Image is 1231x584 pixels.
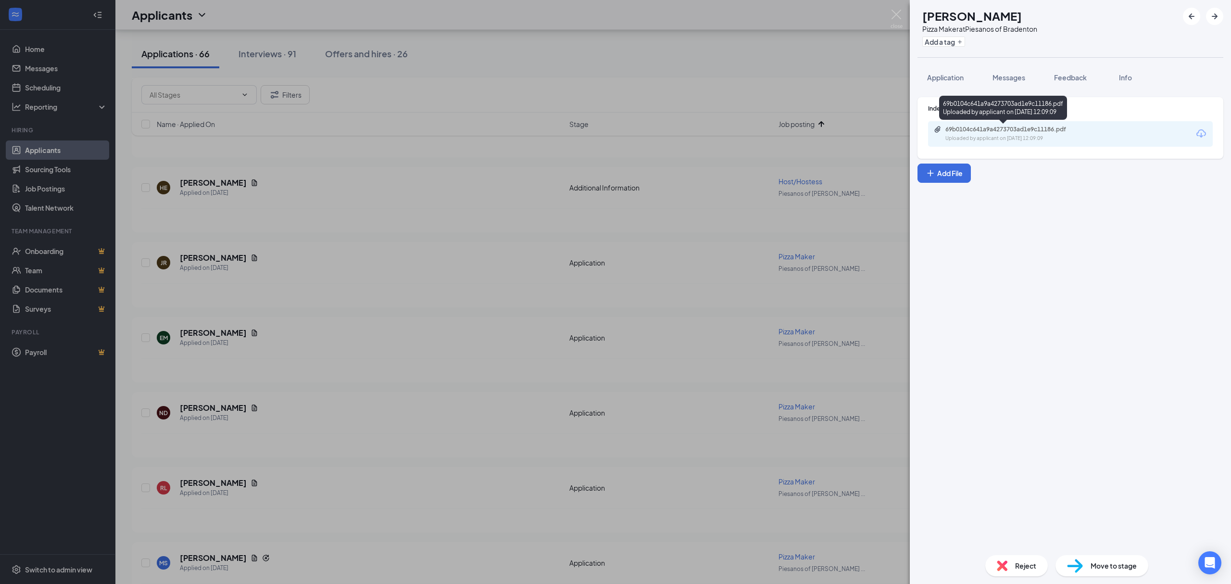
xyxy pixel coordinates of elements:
[934,126,1090,142] a: Paperclip69b0104c641a9a4273703ad1e9c11186.pdfUploaded by applicant on [DATE] 12:09:09
[1183,8,1200,25] button: ArrowLeftNew
[1195,128,1207,140] svg: Download
[1186,11,1197,22] svg: ArrowLeftNew
[917,164,971,183] button: Add FilePlus
[1119,73,1132,82] span: Info
[1054,73,1087,82] span: Feedback
[934,126,942,133] svg: Paperclip
[945,126,1080,133] div: 69b0104c641a9a4273703ad1e9c11186.pdf
[1206,8,1223,25] button: ArrowRight
[945,135,1090,142] div: Uploaded by applicant on [DATE] 12:09:09
[927,73,964,82] span: Application
[939,96,1067,120] div: 69b0104c641a9a4273703ad1e9c11186.pdf Uploaded by applicant on [DATE] 12:09:09
[926,168,935,178] svg: Plus
[1209,11,1220,22] svg: ArrowRight
[922,8,1022,24] h1: [PERSON_NAME]
[957,39,963,45] svg: Plus
[1091,560,1137,571] span: Move to stage
[928,104,1213,113] div: Indeed Resume
[1198,551,1221,574] div: Open Intercom Messenger
[922,24,1037,34] div: Pizza Maker at Piesanos of Bradenton
[1015,560,1036,571] span: Reject
[922,37,965,47] button: PlusAdd a tag
[992,73,1025,82] span: Messages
